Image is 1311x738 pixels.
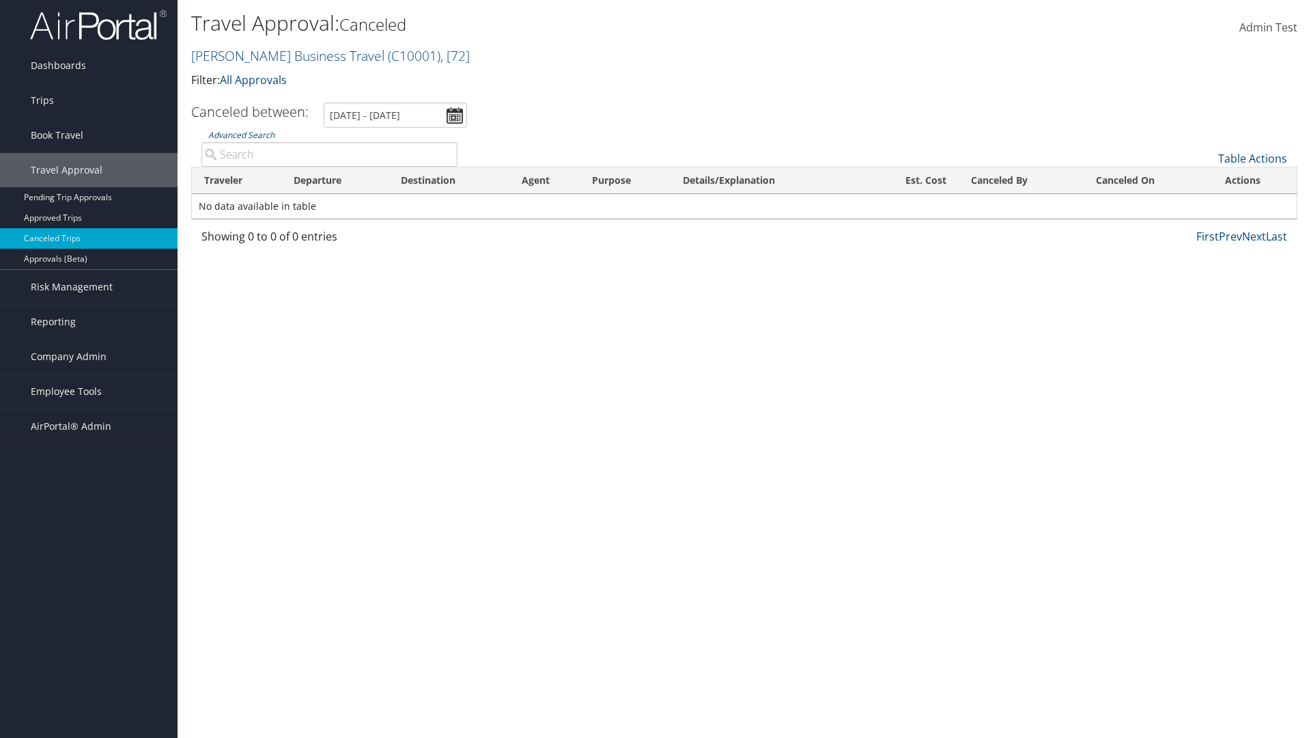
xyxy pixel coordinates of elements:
[1084,167,1212,194] th: Canceled On: activate to sort column ascending
[192,194,1297,219] td: No data available in table
[31,340,107,374] span: Company Admin
[1239,7,1297,49] a: Admin Test
[31,409,111,443] span: AirPortal® Admin
[31,118,83,152] span: Book Travel
[31,153,102,187] span: Travel Approval
[192,167,281,194] th: Traveler: activate to sort column ascending
[208,129,274,141] a: Advanced Search
[201,228,457,251] div: Showing 0 to 0 of 0 entries
[191,102,309,121] h3: Canceled between:
[31,83,54,118] span: Trips
[389,167,509,194] th: Destination: activate to sort column ascending
[191,46,470,65] a: [PERSON_NAME] Business Travel
[30,9,167,41] img: airportal-logo.png
[864,167,959,194] th: Est. Cost: activate to sort column ascending
[1196,229,1219,244] a: First
[1218,151,1287,166] a: Table Actions
[191,9,929,38] h1: Travel Approval:
[1219,229,1242,244] a: Prev
[31,49,86,83] span: Dashboards
[1266,229,1287,244] a: Last
[31,270,113,304] span: Risk Management
[1242,229,1266,244] a: Next
[1239,20,1297,35] span: Admin Test
[440,46,470,65] span: , [ 72 ]
[31,374,102,409] span: Employee Tools
[1213,167,1297,194] th: Actions
[671,167,864,194] th: Details/Explanation
[509,167,580,194] th: Agent
[388,46,440,65] span: ( C10001 )
[281,167,389,194] th: Departure: activate to sort column ascending
[324,102,467,128] input: [DATE] - [DATE]
[580,167,671,194] th: Purpose
[31,305,76,339] span: Reporting
[339,13,406,36] small: Canceled
[201,142,457,167] input: Advanced Search
[220,72,287,87] a: All Approvals
[959,167,1084,194] th: Canceled By: activate to sort column ascending
[191,72,929,90] p: Filter:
